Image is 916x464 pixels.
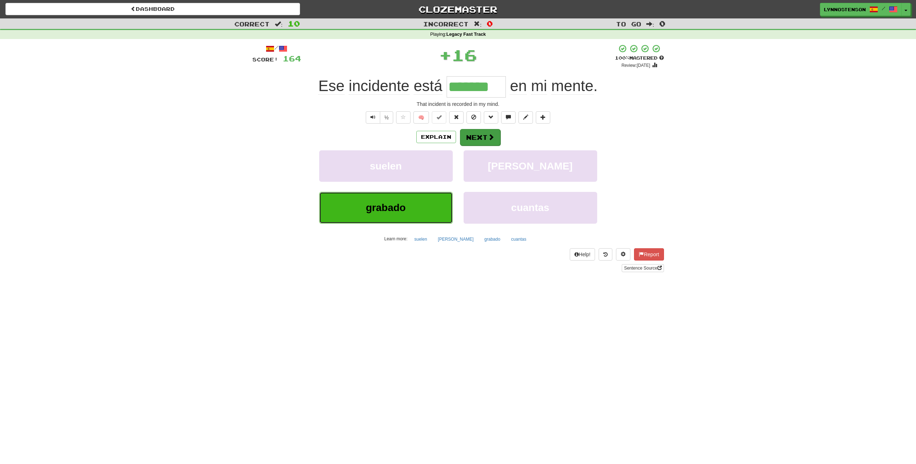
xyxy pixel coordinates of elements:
button: ½ [380,111,394,124]
button: 🧠 [413,111,429,124]
button: [PERSON_NAME] [464,150,597,182]
span: Incorrect [423,20,469,27]
button: Favorite sentence (alt+f) [396,111,411,124]
span: [PERSON_NAME] [488,160,573,172]
button: Play sentence audio (ctl+space) [366,111,380,124]
span: 10 [288,19,300,28]
button: [PERSON_NAME] [434,234,478,245]
div: That incident is recorded in my mind. [252,100,664,108]
a: Sentence Source [622,264,664,272]
button: suelen [319,150,453,182]
button: Set this sentence to 100% Mastered (alt+m) [432,111,446,124]
button: Add to collection (alt+a) [536,111,550,124]
button: grabado [481,234,504,245]
button: Grammar (alt+g) [484,111,498,124]
span: 164 [283,54,301,63]
span: 100 % [615,55,629,61]
a: Dashboard [5,3,300,15]
span: suelen [370,160,402,172]
strong: Legacy Fast Track [446,32,486,37]
span: en [510,77,527,95]
span: . [506,77,598,95]
span: mente [551,77,594,95]
span: Ese [318,77,344,95]
span: grabado [366,202,405,213]
button: Discuss sentence (alt+u) [501,111,516,124]
span: mi [531,77,547,95]
span: lynnostenson [824,6,866,13]
button: Explain [416,131,456,143]
button: Reset to 0% Mastered (alt+r) [449,111,464,124]
button: Ignore sentence (alt+i) [466,111,481,124]
span: / [882,6,885,11]
span: está [414,77,442,95]
div: Mastered [615,55,664,61]
div: / [252,44,301,53]
button: Edit sentence (alt+d) [518,111,533,124]
div: Text-to-speech controls [364,111,394,124]
button: cuantas [464,192,597,223]
span: Correct [234,20,270,27]
span: cuantas [511,202,550,213]
span: Score: [252,56,278,63]
button: cuantas [507,234,530,245]
span: : [646,21,654,27]
span: 0 [487,19,493,28]
span: : [474,21,482,27]
a: lynnostenson / [820,3,902,16]
small: Learn more: [384,236,407,241]
small: Review: [DATE] [621,63,650,68]
button: Help! [570,248,595,261]
a: Clozemaster [311,3,605,16]
span: + [439,44,452,66]
span: 0 [659,19,665,28]
span: To go [616,20,641,27]
span: : [275,21,283,27]
button: Round history (alt+y) [599,248,612,261]
button: Report [634,248,664,261]
span: 16 [452,46,477,64]
button: suelen [410,234,431,245]
button: Next [460,129,500,146]
button: grabado [319,192,453,223]
span: incidente [349,77,409,95]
